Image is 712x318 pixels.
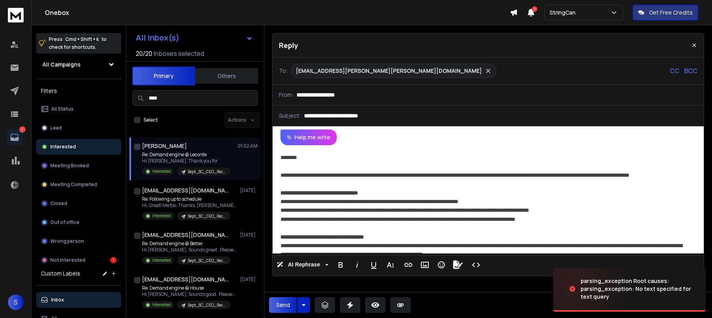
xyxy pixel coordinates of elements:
[286,261,322,268] span: AI Rephrase
[36,252,121,268] button: Not Interested1
[50,181,97,188] p: Meeting Completed
[50,257,85,263] p: Not Interested
[195,67,258,85] button: Others
[142,152,231,158] p: Re: Demand engine @ Leconte
[50,125,62,131] p: Lead
[36,196,121,211] button: Closed
[36,233,121,249] button: Wrong person
[36,101,121,117] button: All Status
[36,214,121,230] button: Out of office
[50,238,84,244] p: Wrong person
[649,9,693,17] p: Get Free Credits
[152,302,171,308] p: Interested
[684,66,697,76] p: BCC
[401,257,416,273] button: Insert Link (⌘K)
[296,67,482,75] p: [EMAIL_ADDRESS][PERSON_NAME][PERSON_NAME][DOMAIN_NAME]
[633,5,698,20] button: Get Free Credits
[383,257,398,273] button: More Text
[366,257,381,273] button: Underline (⌘U)
[51,106,74,112] p: All Status
[280,129,337,145] button: Help me write
[142,231,229,239] h1: [EMAIL_ADDRESS][DOMAIN_NAME]
[279,112,301,120] p: Subject:
[279,40,298,51] p: Reply
[550,9,579,17] p: StringCan
[142,196,236,202] p: Re: Following up to schedule
[36,139,121,155] button: Interested
[238,143,258,149] p: 01:02 AM
[7,129,22,145] a: 1
[129,30,259,46] button: All Inbox(s)
[64,35,100,44] span: Cmd + Shift + k
[136,34,179,42] h1: All Inbox(s)
[36,85,121,96] h3: Filters
[36,158,121,174] button: Meeting Booked
[152,257,171,263] p: Interested
[50,219,79,226] p: Out of office
[670,66,679,76] p: CC
[136,49,152,58] span: 20 / 20
[154,49,204,58] h3: Inboxes selected
[51,297,64,303] p: Inbox
[142,187,229,194] h1: [EMAIL_ADDRESS][DOMAIN_NAME]
[152,213,171,219] p: Interested
[188,169,226,175] p: Sept_SC_CEO_Recruitment Agency_B2B_$2M+_USA
[36,57,121,72] button: All Campaigns
[144,117,158,123] label: Select
[532,6,537,12] span: 1
[275,257,330,273] button: AI Rephrase
[279,91,293,99] p: From:
[36,120,121,136] button: Lead
[240,276,258,283] p: [DATE]
[350,257,365,273] button: Italic (⌘I)
[142,240,236,247] p: Re: Demand engine @ Better
[50,144,76,150] p: Interested
[41,270,80,277] h3: Custom Labels
[553,268,632,310] img: image
[49,35,107,51] p: Press to check for shortcuts.
[434,257,449,273] button: Emoticons
[188,213,226,219] p: Sept_SC_CEO_Recruitment Agency_B2B_$2M+_USA
[132,67,195,85] button: Primary
[50,163,89,169] p: Meeting Booked
[240,232,258,238] p: [DATE]
[269,297,297,313] button: Send
[8,294,24,310] button: S
[45,8,510,17] h1: Onebox
[8,8,24,22] img: logo
[142,142,187,150] h1: [PERSON_NAME]
[110,257,116,263] div: 1
[142,202,236,209] p: Hi, Great! Me too. Thanks, [PERSON_NAME] [DATE], Sep
[142,275,229,283] h1: [EMAIL_ADDRESS][DOMAIN_NAME]
[36,292,121,308] button: Inbox
[142,285,236,291] p: Re: Demand engine @ House
[469,257,483,273] button: Code View
[240,187,258,194] p: [DATE]
[50,200,67,207] p: Closed
[450,257,465,273] button: Signature
[142,291,236,298] p: Hi [PERSON_NAME], Sounds good. Please find a
[19,126,26,133] p: 1
[36,177,121,192] button: Meeting Completed
[42,61,81,68] h1: All Campaigns
[142,158,231,164] p: Hi [PERSON_NAME], Thank you for
[142,247,236,253] p: Hi [PERSON_NAME], Sounds great. Please visit my
[152,168,171,174] p: Interested
[581,277,696,301] div: parsing_exception Root causes: parsing_exception: No text specified for text query
[279,67,288,75] p: To:
[188,302,226,308] p: Sept_SC_CEO_Recruitment Agency_B2B_$2M+_USA
[417,257,432,273] button: Insert Image (⌘P)
[188,258,226,264] p: Sept_SC_CEO_Recruitment Agency_B2B_$2M+_USA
